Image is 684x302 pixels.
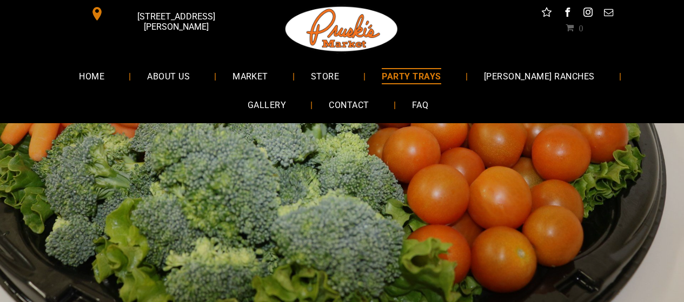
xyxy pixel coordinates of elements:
[131,62,206,90] a: ABOUT US
[468,62,611,90] a: [PERSON_NAME] RANCHES
[313,91,385,119] a: CONTACT
[63,62,121,90] a: HOME
[579,23,583,32] span: 0
[396,91,444,119] a: FAQ
[216,62,284,90] a: MARKET
[231,91,302,119] a: GALLERY
[581,5,595,22] a: instagram
[560,5,574,22] a: facebook
[601,5,615,22] a: email
[83,5,248,22] a: [STREET_ADDRESS][PERSON_NAME]
[295,62,355,90] a: STORE
[540,5,554,22] a: Social network
[106,6,245,37] span: [STREET_ADDRESS][PERSON_NAME]
[366,62,457,90] a: PARTY TRAYS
